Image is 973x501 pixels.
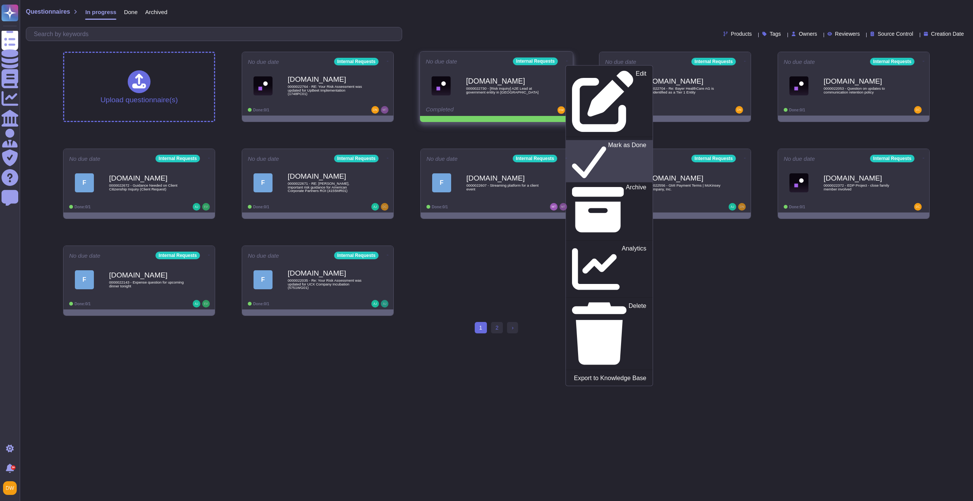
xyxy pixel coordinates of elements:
p: Analytics [622,246,647,293]
img: user [3,481,17,495]
span: 0000022556 - GMI Payment Terms | McKinsey & Company, Inc. [645,184,721,191]
b: [DOMAIN_NAME] [824,174,900,182]
a: Edit [566,69,653,134]
img: Logo [254,76,273,95]
span: Source Control [878,31,913,36]
span: Done: 0/1 [789,205,805,209]
b: [DOMAIN_NAME] [645,174,721,182]
span: › [512,325,513,331]
span: Reviewers [835,31,860,36]
div: Internal Requests [691,155,736,162]
a: Delete [566,301,653,366]
span: Done: 0/1 [253,302,269,306]
span: 0000022053 - Question on updates to communication retention policy [824,87,900,94]
div: F [432,173,451,192]
span: No due date [784,156,815,162]
span: No due date [248,156,279,162]
img: user [735,106,743,114]
div: F [254,173,273,192]
div: Completed [426,106,520,114]
img: Logo [431,76,451,95]
span: 1 [475,322,487,333]
div: Internal Requests [513,57,558,65]
span: Products [731,31,752,36]
span: Archived [145,9,167,15]
div: Internal Requests [155,252,200,259]
p: Mark as Done [608,142,647,181]
input: Search by keywords [30,27,402,41]
span: 0000022671 - RE: [PERSON_NAME], important risk guidance for American Corporate Partners ROI (4155... [288,182,364,193]
img: user [193,300,200,308]
span: Done: 0/1 [253,205,269,209]
span: Done: 0/1 [789,108,805,112]
span: 0000022730 - [Risk inquiry] A2E Lead at government entity in [GEOGRAPHIC_DATA] [466,87,543,94]
span: In progress [85,9,116,15]
b: [DOMAIN_NAME] [824,78,900,85]
img: user [381,106,388,114]
b: [DOMAIN_NAME] [288,270,364,277]
span: No due date [69,253,100,258]
span: 0000022764 - RE: Your Risk Assessment was updated for UpBeet Implementation (1748PC01) [288,85,364,96]
img: user [559,203,567,211]
span: No due date [248,253,279,258]
img: user [558,106,565,114]
p: Edit [636,71,647,132]
img: user [914,106,922,114]
img: user [738,203,746,211]
img: user [381,300,388,308]
b: [DOMAIN_NAME] [466,78,543,85]
span: No due date [605,59,636,65]
a: Export to Knowledge Base [566,373,653,382]
span: Done: 0/1 [253,108,269,112]
div: Internal Requests [513,155,557,162]
b: [DOMAIN_NAME] [466,174,542,182]
b: [DOMAIN_NAME] [109,271,185,279]
div: Internal Requests [334,252,379,259]
div: Internal Requests [870,58,914,65]
b: [DOMAIN_NAME] [109,174,185,182]
a: 2 [491,322,503,333]
div: Internal Requests [155,155,200,162]
span: Creation Date [931,31,964,36]
img: user [371,106,379,114]
span: No due date [784,59,815,65]
p: Archive [626,184,647,236]
img: user [202,300,210,308]
span: No due date [426,59,457,64]
span: Owners [799,31,817,36]
span: No due date [248,59,279,65]
div: F [254,270,273,289]
b: [DOMAIN_NAME] [288,76,364,83]
img: Logo [789,76,808,95]
span: Done: 0/1 [432,205,448,209]
span: 0000022704 - Re: Bayer HealthCare AG is now identified as a Tier 1 Entity [645,87,721,94]
a: Mark as Done [566,140,653,182]
img: Logo [789,173,808,192]
div: 9+ [11,465,16,470]
a: Analytics [566,244,653,295]
div: F [75,173,94,192]
span: No due date [426,156,458,162]
b: [DOMAIN_NAME] [288,173,364,180]
img: user [193,203,200,211]
span: 0000022035 - Re: Your Risk Assessment was updated for UCX Company Incubation (5751WG01) [288,279,364,290]
p: Delete [629,303,647,365]
span: Done [124,9,138,15]
div: Internal Requests [334,58,379,65]
a: Archive [566,182,653,237]
div: Internal Requests [691,58,736,65]
span: 0000022607 - Streaming platform for a client event [466,184,542,191]
span: Done: 0/1 [74,205,90,209]
div: Internal Requests [334,155,379,162]
img: user [381,203,388,211]
span: Tags [770,31,781,36]
div: Upload questionnaire(s) [100,70,178,103]
span: Questionnaires [26,9,70,15]
b: [DOMAIN_NAME] [645,78,721,85]
img: user [729,203,736,211]
img: user [371,203,379,211]
span: 0000022372 - EDP Project - close family member involved [824,184,900,191]
img: user [371,300,379,308]
button: user [2,480,22,496]
div: Internal Requests [870,155,914,162]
